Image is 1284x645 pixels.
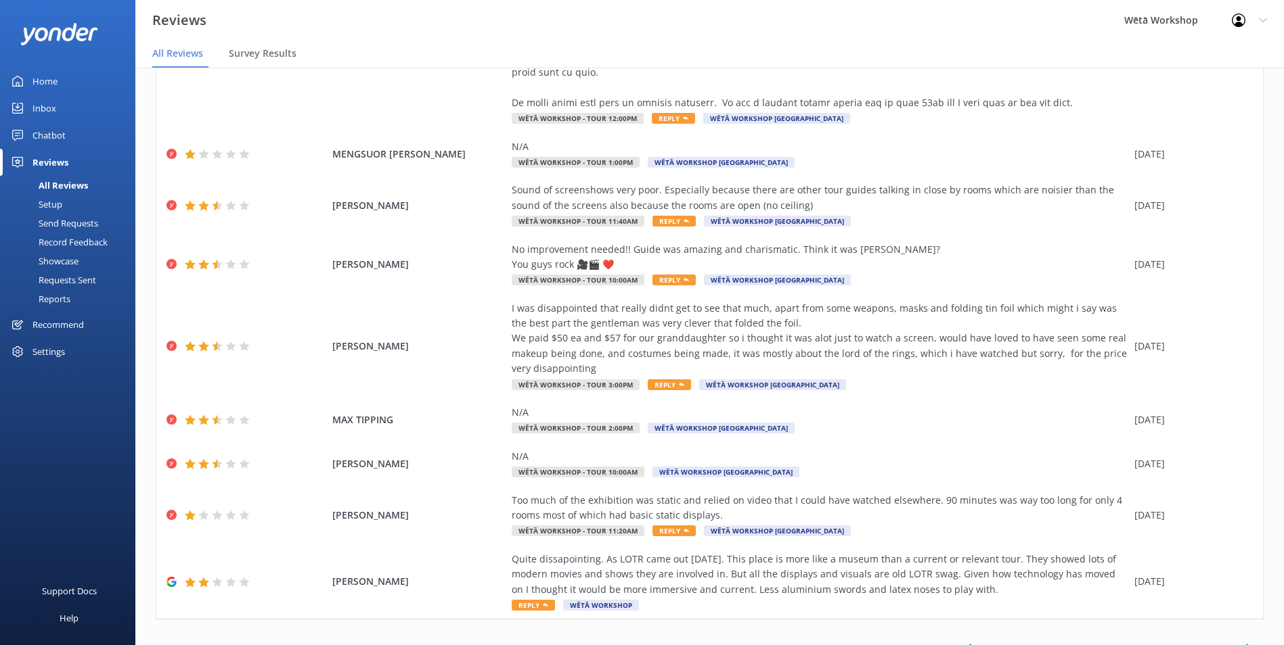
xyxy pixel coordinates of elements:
[704,216,851,226] span: Wētā Workshop [GEOGRAPHIC_DATA]
[332,456,505,471] span: [PERSON_NAME]
[1134,412,1246,427] div: [DATE]
[512,157,640,168] span: Wētā Workshop - Tour 1:00pm
[8,233,108,252] div: Record Feedback
[512,493,1128,523] div: Too much of the exhibition was static and relied on video that I could have watched elsewhere. 90...
[652,467,799,477] span: Wētā Workshop [GEOGRAPHIC_DATA]
[32,338,65,365] div: Settings
[704,274,851,285] span: Wētā Workshop [GEOGRAPHIC_DATA]
[8,270,96,289] div: Requests Sent
[8,195,135,214] a: Setup
[512,113,644,124] span: Wētā Workshop - Tour 12:00pm
[332,412,505,427] span: MAX TIPPING
[32,149,68,176] div: Reviews
[704,525,851,536] span: Wētā Workshop [GEOGRAPHIC_DATA]
[332,257,505,272] span: [PERSON_NAME]
[512,301,1128,377] div: I was disappointed that really didnt get to see that much, apart from some weapons, masks and fol...
[1134,339,1246,354] div: [DATE]
[332,508,505,523] span: [PERSON_NAME]
[32,311,84,338] div: Recommend
[229,47,296,60] span: Survey Results
[332,198,505,213] span: [PERSON_NAME]
[8,289,135,308] a: Reports
[8,195,62,214] div: Setup
[648,157,795,168] span: Wētā Workshop [GEOGRAPHIC_DATA]
[512,552,1128,597] div: Quite dissapointing. As LOTR came out [DATE]. This place is more like a museum than a current or ...
[1134,508,1246,523] div: [DATE]
[8,270,135,289] a: Requests Sent
[8,233,135,252] a: Record Feedback
[8,214,98,233] div: Send Requests
[32,122,66,149] div: Chatbot
[8,214,135,233] a: Send Requests
[332,147,505,162] span: MENGSUOR [PERSON_NAME]
[512,274,644,285] span: Wētā Workshop - Tour 10:00am
[512,525,644,536] span: Wētā Workshop - Tour 11:20am
[648,379,691,390] span: Reply
[1134,257,1246,272] div: [DATE]
[652,525,696,536] span: Reply
[652,216,696,226] span: Reply
[20,23,98,45] img: yonder-white-logo.png
[8,176,135,195] a: All Reviews
[42,577,97,604] div: Support Docs
[8,252,79,270] div: Showcase
[652,274,696,285] span: Reply
[152,9,206,31] h3: Reviews
[512,405,1128,420] div: N/A
[32,68,58,95] div: Home
[1134,198,1246,213] div: [DATE]
[332,339,505,354] span: [PERSON_NAME]
[32,95,56,122] div: Inbox
[703,113,850,124] span: Wētā Workshop [GEOGRAPHIC_DATA]
[512,139,1128,154] div: N/A
[648,423,795,433] span: Wētā Workshop [GEOGRAPHIC_DATA]
[1134,574,1246,589] div: [DATE]
[60,604,79,631] div: Help
[512,379,640,390] span: Wētā Workshop - Tour 3:00pm
[332,574,505,589] span: [PERSON_NAME]
[699,379,846,390] span: Wētā Workshop [GEOGRAPHIC_DATA]
[512,183,1128,213] div: Sound of screenshows very poor. Especially because there are other tour guides talking in close b...
[1134,456,1246,471] div: [DATE]
[512,423,640,433] span: Wētā Workshop - Tour 2:00pm
[563,600,639,611] span: Wētā Workshop
[512,467,644,477] span: Wētā Workshop - Tour 10:00am
[512,449,1128,464] div: N/A
[512,600,555,611] span: Reply
[8,289,70,308] div: Reports
[8,176,88,195] div: All Reviews
[652,113,695,124] span: Reply
[512,242,1128,272] div: No improvement needed!! Guide was amazing and charismatic. Think it was [PERSON_NAME]? You guys r...
[8,252,135,270] a: Showcase
[1134,147,1246,162] div: [DATE]
[152,47,203,60] span: All Reviews
[512,216,644,226] span: Wētā Workshop - Tour 11:40am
